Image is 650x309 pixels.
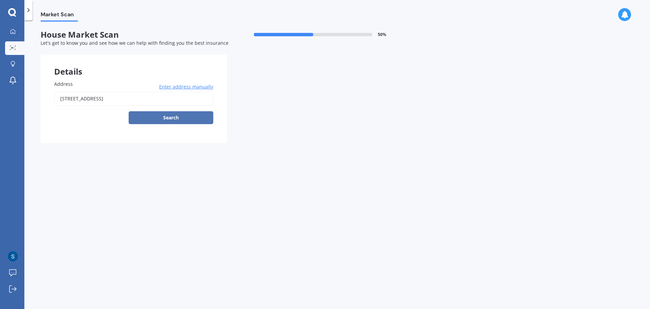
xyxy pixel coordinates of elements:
[378,32,386,37] span: 50 %
[54,81,73,87] span: Address
[41,55,227,75] div: Details
[41,30,227,40] span: House Market Scan
[129,111,213,124] button: Search
[159,83,213,90] span: Enter address manually
[41,11,78,20] span: Market Scan
[8,251,18,262] img: ACg8ocJKAiwFx8EENqms4rUEieRVUiR48pHvVBrFfuT6ZrL_WNcn3g=s96-c
[41,40,229,46] span: Let's get to know you and see how we can help with finding you the best insurance
[54,92,213,106] input: Enter address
